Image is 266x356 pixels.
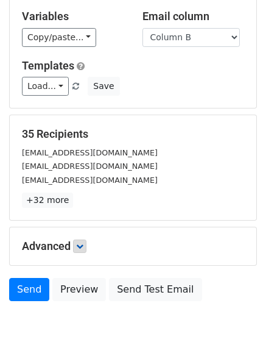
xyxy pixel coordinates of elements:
h5: 35 Recipients [22,127,244,141]
a: Load... [22,77,69,96]
h5: Email column [142,10,245,23]
h5: Advanced [22,240,244,253]
a: Send [9,278,49,301]
a: Copy/paste... [22,28,96,47]
h5: Variables [22,10,124,23]
a: Preview [52,278,106,301]
a: +32 more [22,193,73,208]
small: [EMAIL_ADDRESS][DOMAIN_NAME] [22,176,158,185]
button: Save [88,77,119,96]
a: Send Test Email [109,278,201,301]
a: Templates [22,59,74,72]
small: [EMAIL_ADDRESS][DOMAIN_NAME] [22,162,158,171]
small: [EMAIL_ADDRESS][DOMAIN_NAME] [22,148,158,157]
iframe: Chat Widget [205,297,266,356]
